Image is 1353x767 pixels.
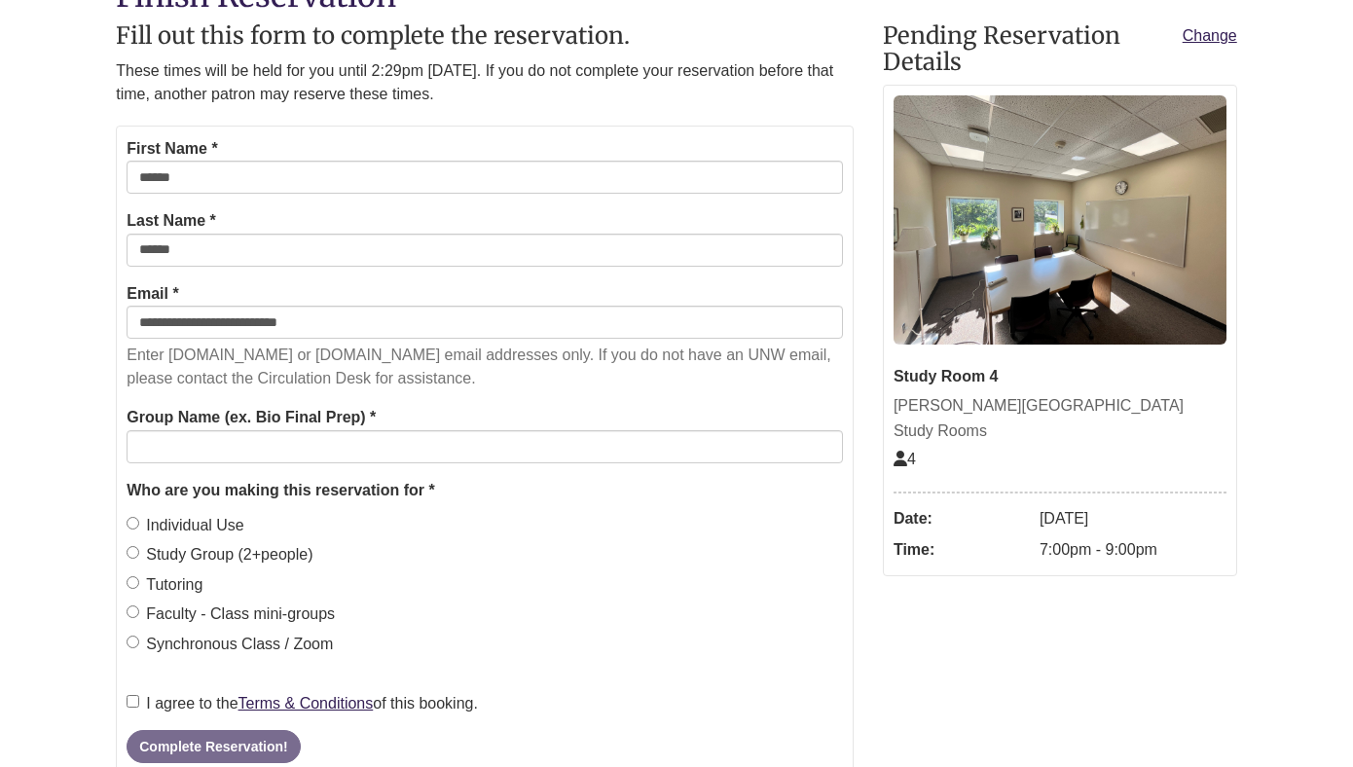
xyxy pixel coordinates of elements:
input: Synchronous Class / Zoom [127,636,139,648]
dt: Time: [894,534,1030,566]
dd: [DATE] [1040,503,1226,534]
label: Tutoring [127,572,202,598]
div: [PERSON_NAME][GEOGRAPHIC_DATA] Study Rooms [894,393,1226,443]
span: The capacity of this space [894,451,916,467]
label: Synchronous Class / Zoom [127,632,333,657]
label: Last Name * [127,208,216,234]
dd: 7:00pm - 9:00pm [1040,534,1226,566]
label: Individual Use [127,513,244,538]
label: I agree to the of this booking. [127,691,478,716]
input: Individual Use [127,517,139,530]
a: Change [1183,23,1237,49]
button: Complete Reservation! [127,730,300,763]
h2: Pending Reservation Details [883,23,1237,75]
label: Study Group (2+people) [127,542,312,567]
label: Faculty - Class mini-groups [127,602,335,627]
p: These times will be held for you until 2:29pm [DATE]. If you do not complete your reservation bef... [116,59,854,106]
div: Study Room 4 [894,364,1226,389]
a: Terms & Conditions [238,695,374,712]
legend: Who are you making this reservation for * [127,478,843,503]
img: Study Room 4 [894,95,1226,345]
label: Email * [127,281,178,307]
h2: Fill out this form to complete the reservation. [116,23,854,49]
dt: Date: [894,503,1030,534]
label: First Name * [127,136,217,162]
label: Group Name (ex. Bio Final Prep) * [127,405,376,430]
input: Tutoring [127,576,139,589]
input: Faculty - Class mini-groups [127,605,139,618]
p: Enter [DOMAIN_NAME] or [DOMAIN_NAME] email addresses only. If you do not have an UNW email, pleas... [127,344,843,390]
input: Study Group (2+people) [127,546,139,559]
input: I agree to theTerms & Conditionsof this booking. [127,695,139,708]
